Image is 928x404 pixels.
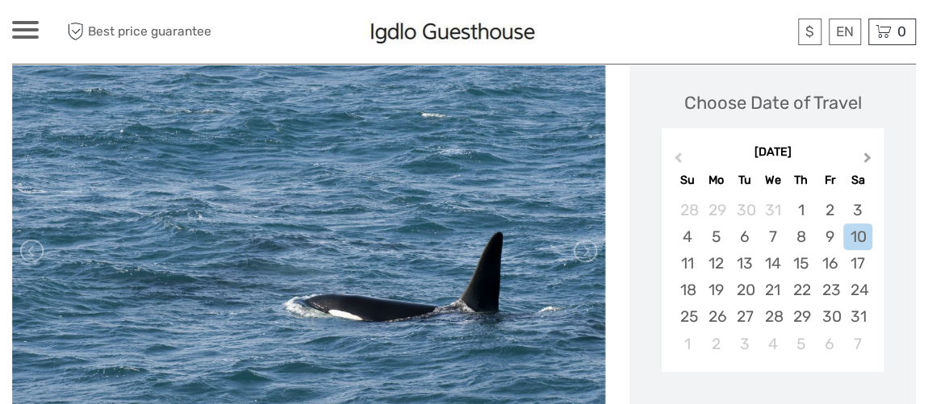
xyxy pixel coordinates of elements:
[702,331,730,357] div: Choose Monday, February 2nd, 2026
[815,197,843,223] div: Choose Friday, January 2nd, 2026
[673,331,701,357] div: Choose Sunday, February 1st, 2026
[787,223,815,250] div: Choose Thursday, January 8th, 2026
[730,197,759,223] div: Choose Tuesday, December 30th, 2025
[730,223,759,250] div: Choose Tuesday, January 6th, 2026
[684,90,862,115] div: Choose Date of Travel
[673,169,701,191] div: Su
[662,144,884,161] div: [DATE]
[702,197,730,223] div: Choose Monday, December 29th, 2025
[663,148,689,174] button: Previous Month
[759,331,787,357] div: Choose Wednesday, February 4th, 2026
[63,19,238,45] span: Best price guarantee
[673,277,701,303] div: Choose Sunday, January 18th, 2026
[843,197,872,223] div: Choose Saturday, January 3rd, 2026
[363,18,541,47] img: 797-c9ce06d3-6693-4dcd-a542-2d26af1550f9_logo_small.jpg
[787,197,815,223] div: Choose Thursday, January 1st, 2026
[730,277,759,303] div: Choose Tuesday, January 20th, 2026
[673,303,701,330] div: Choose Sunday, January 25th, 2026
[759,169,787,191] div: We
[702,169,730,191] div: Mo
[815,277,843,303] div: Choose Friday, January 23rd, 2026
[843,331,872,357] div: Choose Saturday, February 7th, 2026
[787,250,815,277] div: Choose Thursday, January 15th, 2026
[843,250,872,277] div: Choose Saturday, January 17th, 2026
[829,19,861,45] div: EN
[702,223,730,250] div: Choose Monday, January 5th, 2026
[815,223,843,250] div: Choose Friday, January 9th, 2026
[667,197,878,357] div: month 2026-01
[815,169,843,191] div: Fr
[759,250,787,277] div: Choose Wednesday, January 14th, 2026
[23,28,182,41] p: We're away right now. Please check back later!
[815,303,843,330] div: Choose Friday, January 30th, 2026
[730,169,759,191] div: Tu
[702,250,730,277] div: Choose Monday, January 12th, 2026
[759,303,787,330] div: Choose Wednesday, January 28th, 2026
[759,223,787,250] div: Choose Wednesday, January 7th, 2026
[787,331,815,357] div: Choose Thursday, February 5th, 2026
[787,277,815,303] div: Choose Thursday, January 22nd, 2026
[702,303,730,330] div: Choose Monday, January 26th, 2026
[805,23,814,40] span: $
[673,250,701,277] div: Choose Sunday, January 11th, 2026
[730,303,759,330] div: Choose Tuesday, January 27th, 2026
[787,303,815,330] div: Choose Thursday, January 29th, 2026
[759,197,787,223] div: Choose Wednesday, December 31st, 2025
[702,277,730,303] div: Choose Monday, January 19th, 2026
[843,169,872,191] div: Sa
[730,250,759,277] div: Choose Tuesday, January 13th, 2026
[673,197,701,223] div: Choose Sunday, December 28th, 2025
[856,148,882,174] button: Next Month
[815,331,843,357] div: Choose Friday, February 6th, 2026
[186,25,205,44] button: Open LiveChat chat widget
[815,250,843,277] div: Choose Friday, January 16th, 2026
[759,277,787,303] div: Choose Wednesday, January 21st, 2026
[843,303,872,330] div: Choose Saturday, January 31st, 2026
[895,23,909,40] span: 0
[787,169,815,191] div: Th
[730,331,759,357] div: Choose Tuesday, February 3rd, 2026
[673,223,701,250] div: Choose Sunday, January 4th, 2026
[843,223,872,250] div: Choose Saturday, January 10th, 2026
[843,277,872,303] div: Choose Saturday, January 24th, 2026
